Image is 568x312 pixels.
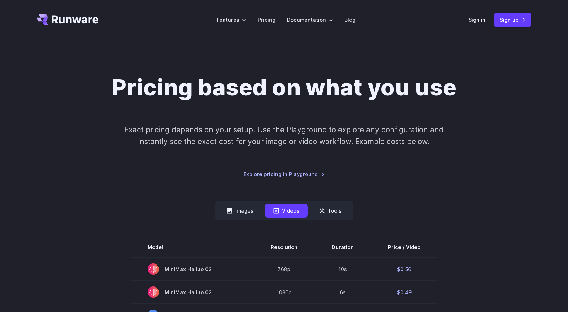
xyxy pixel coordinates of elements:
td: 768p [253,257,315,281]
td: 1080p [253,281,315,304]
td: $0.49 [371,281,438,304]
td: 10s [315,257,371,281]
a: Pricing [258,16,275,24]
td: 6s [315,281,371,304]
th: Resolution [253,237,315,257]
a: Explore pricing in Playground [243,170,325,178]
th: Duration [315,237,371,257]
label: Features [217,16,246,24]
a: Sign in [468,16,486,24]
p: Exact pricing depends on your setup. Use the Playground to explore any configuration and instantl... [111,124,457,148]
a: Sign up [494,13,531,27]
span: MiniMax Hailuo 02 [148,263,236,275]
th: Model [130,237,253,257]
span: MiniMax Hailuo 02 [148,286,236,298]
a: Go to / [37,14,98,25]
label: Documentation [287,16,333,24]
a: Blog [344,16,355,24]
h1: Pricing based on what you use [112,74,456,101]
td: $0.56 [371,257,438,281]
th: Price / Video [371,237,438,257]
button: Videos [265,204,308,218]
button: Tools [311,204,350,218]
button: Images [218,204,262,218]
